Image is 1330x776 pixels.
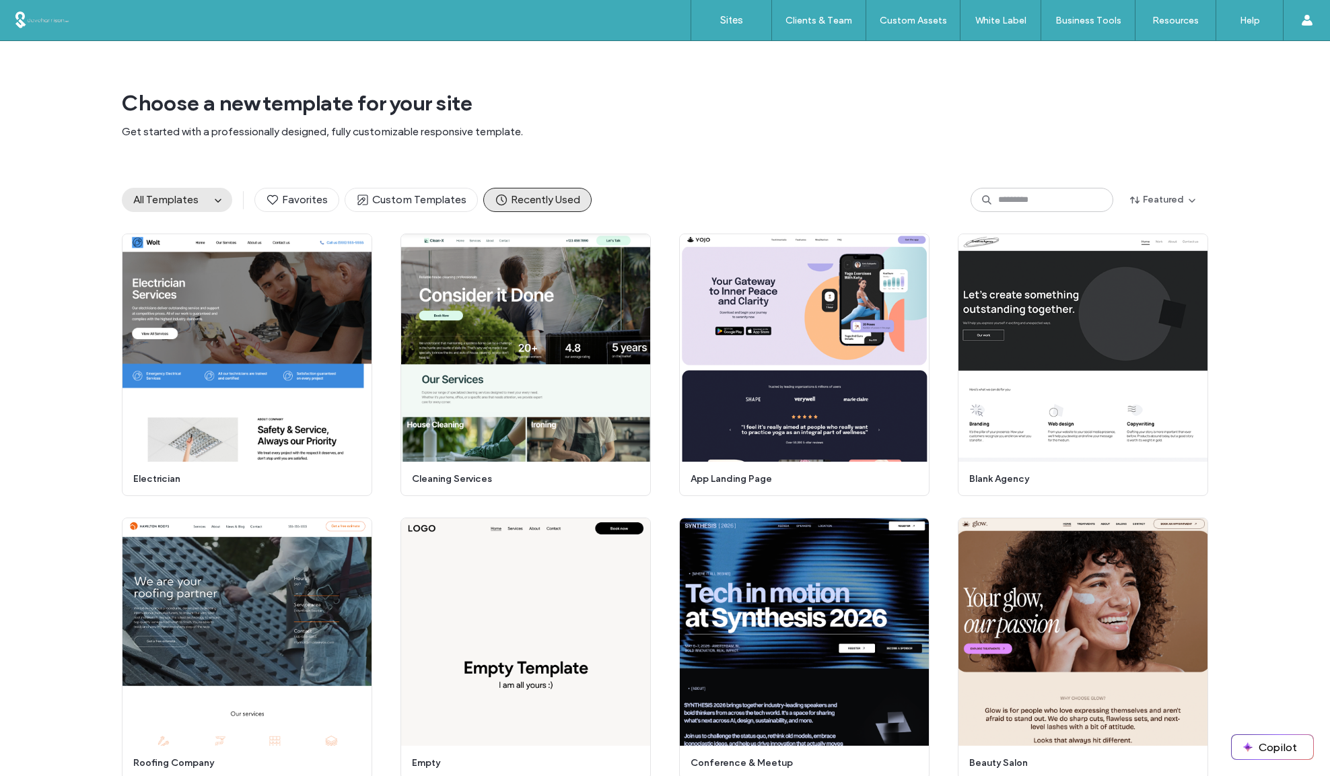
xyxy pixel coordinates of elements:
[266,192,328,207] span: Favorites
[133,193,199,206] span: All Templates
[785,15,852,26] label: Clients & Team
[975,15,1026,26] label: White Label
[123,188,210,211] button: All Templates
[1232,735,1313,759] button: Copilot
[133,472,353,486] span: electrician
[483,188,592,212] button: Recently Used
[412,756,631,770] span: empty
[356,192,466,207] span: Custom Templates
[691,756,910,770] span: conference & meetup
[345,188,478,212] button: Custom Templates
[720,14,743,26] label: Sites
[495,192,580,207] span: Recently Used
[691,472,910,486] span: app landing page
[31,9,59,22] span: Help
[1240,15,1260,26] label: Help
[1119,189,1208,211] button: Featured
[1152,15,1199,26] label: Resources
[969,756,1189,770] span: beauty salon
[133,756,353,770] span: roofing company
[122,90,1208,116] span: Choose a new template for your site
[412,472,631,486] span: cleaning services
[254,188,339,212] button: Favorites
[969,472,1189,486] span: blank agency
[1055,15,1121,26] label: Business Tools
[122,125,1208,139] span: Get started with a professionally designed, fully customizable responsive template.
[880,15,947,26] label: Custom Assets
